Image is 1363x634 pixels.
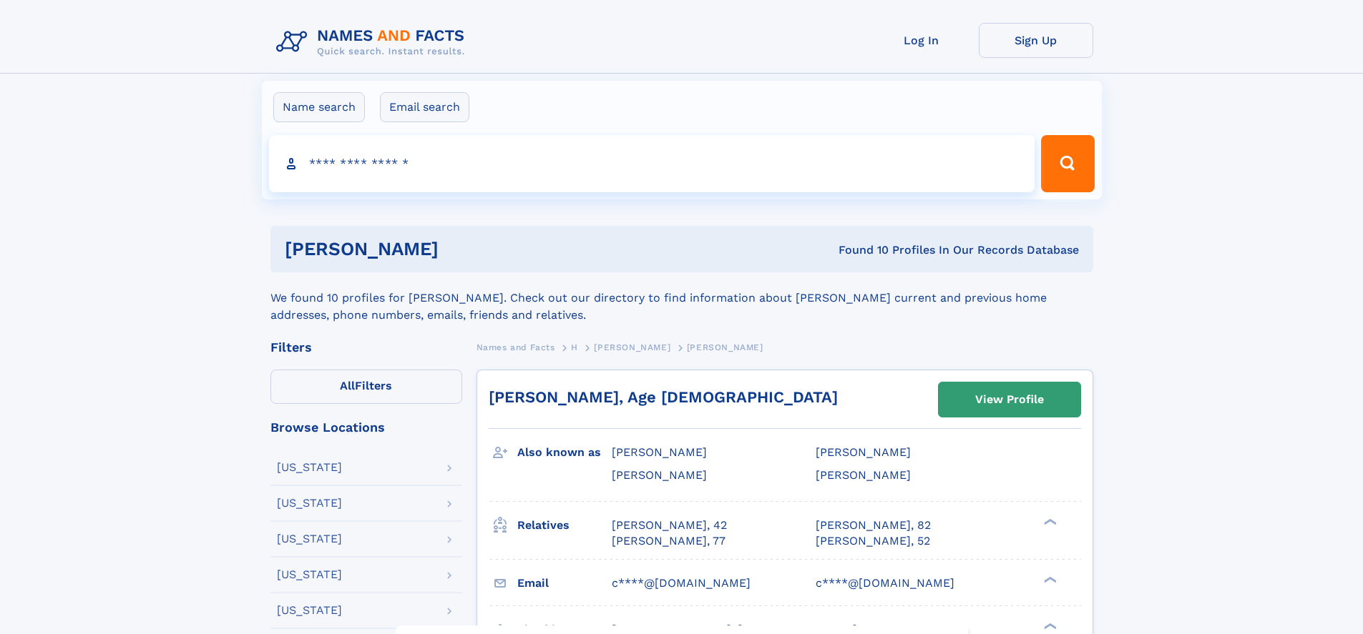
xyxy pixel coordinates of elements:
input: search input [269,135,1035,192]
a: Sign Up [979,23,1093,58]
span: All [340,379,355,392]
img: Logo Names and Facts [270,23,477,61]
a: [PERSON_NAME], 52 [816,533,930,549]
label: Filters [270,370,462,404]
button: Search Button [1041,135,1094,192]
a: View Profile [939,382,1080,417]
div: ❯ [1040,517,1057,526]
div: [US_STATE] [277,533,342,545]
a: [PERSON_NAME], 42 [612,517,727,533]
a: [PERSON_NAME] [594,338,670,356]
span: [PERSON_NAME] [816,445,911,459]
a: Names and Facts [477,338,555,356]
span: [PERSON_NAME] [612,468,707,482]
div: We found 10 profiles for [PERSON_NAME]. Check out our directory to find information about [PERSON... [270,272,1093,324]
div: [US_STATE] [277,605,342,616]
div: [US_STATE] [277,569,342,580]
a: H [571,338,578,356]
div: [US_STATE] [277,462,342,473]
div: View Profile [975,383,1044,416]
div: ❯ [1040,621,1057,630]
div: ❯ [1040,575,1057,584]
h1: [PERSON_NAME] [285,240,639,258]
a: [PERSON_NAME], Age [DEMOGRAPHIC_DATA] [489,388,838,406]
div: Filters [270,341,462,354]
h3: Relatives [517,513,612,538]
span: H [571,342,578,352]
div: [US_STATE] [277,497,342,509]
a: [PERSON_NAME], 82 [816,517,931,533]
label: Name search [273,92,365,122]
span: [PERSON_NAME] [612,445,707,459]
div: Found 10 Profiles In Our Records Database [638,242,1079,258]
h3: Also known as [517,440,612,465]
span: [PERSON_NAME] [687,342,763,352]
label: Email search [380,92,469,122]
span: [PERSON_NAME] [594,342,670,352]
a: Log In [864,23,979,58]
a: [PERSON_NAME], 77 [612,533,726,549]
div: Browse Locations [270,421,462,434]
span: [PERSON_NAME] [816,468,911,482]
h3: Email [517,571,612,595]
